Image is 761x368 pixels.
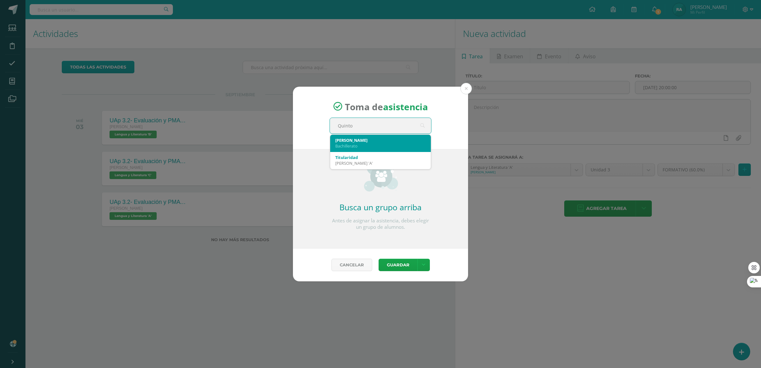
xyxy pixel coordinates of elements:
[379,259,417,271] button: Guardar
[335,160,426,166] div: [PERSON_NAME] 'A'
[460,83,472,94] button: Close (Esc)
[363,160,398,191] img: groups_small.png
[383,100,428,112] strong: asistencia
[330,118,431,133] input: Busca un grado o sección aquí...
[330,218,431,230] p: Antes de asignar la asistencia, debes elegir un grupo de alumnos.
[335,143,426,149] div: Bachillerato
[345,100,428,112] span: Toma de
[330,202,431,213] h2: Busca un grupo arriba
[335,155,426,160] div: Titularidad
[335,137,426,143] div: [PERSON_NAME]
[331,259,372,271] a: Cancelar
